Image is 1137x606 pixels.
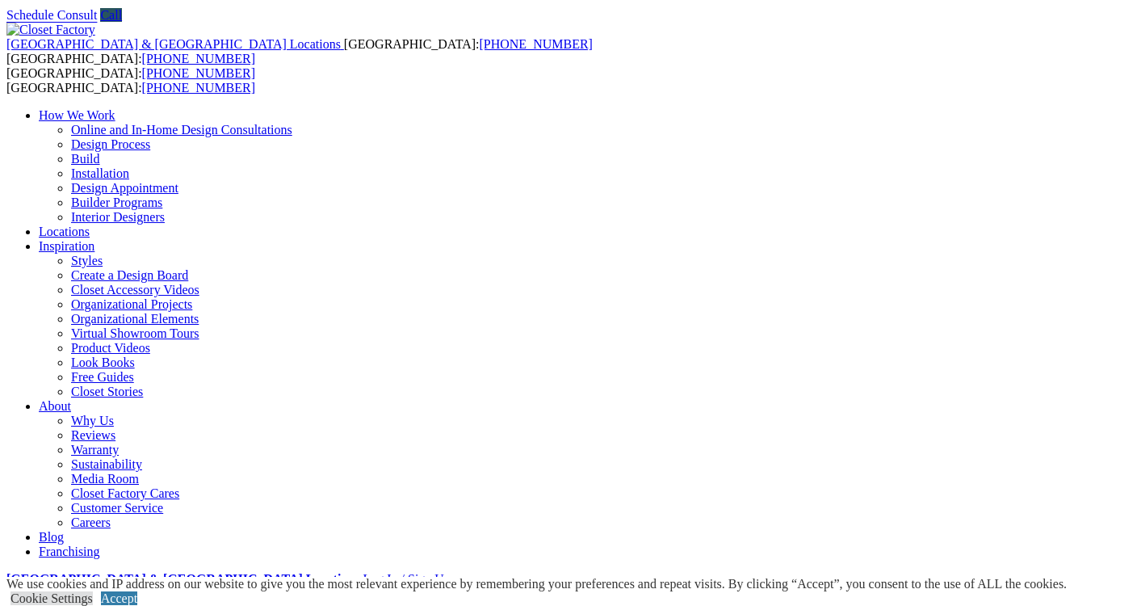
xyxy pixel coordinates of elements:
a: Look Books [71,356,135,369]
a: Why Us [71,414,114,427]
a: Closet Stories [71,385,143,398]
a: Reviews [71,428,115,442]
a: Franchising [39,545,100,558]
a: Sustainability [71,457,142,471]
a: Organizational Elements [71,312,199,326]
img: Closet Factory [6,23,95,37]
a: Media Room [71,472,139,486]
a: Warranty [71,443,119,457]
a: [PHONE_NUMBER] [479,37,592,51]
a: Locations [39,225,90,238]
div: We use cookies and IP address on our website to give you the most relevant experience by remember... [6,577,1067,591]
a: Online and In-Home Design Consultations [71,123,292,137]
a: Closet Factory Cares [71,486,179,500]
a: Free Guides [71,370,134,384]
a: Accept [101,591,137,605]
a: Inspiration [39,239,94,253]
a: Builder Programs [71,196,162,209]
a: Build [71,152,100,166]
a: Design Appointment [71,181,178,195]
a: [PHONE_NUMBER] [142,81,255,95]
a: [PHONE_NUMBER] [142,52,255,65]
a: Log In / Sign Up [363,572,450,586]
a: Styles [71,254,103,267]
a: How We Work [39,108,115,122]
a: Interior Designers [71,210,165,224]
a: Blog [39,530,64,544]
span: [GEOGRAPHIC_DATA] & [GEOGRAPHIC_DATA] Locations [6,37,341,51]
a: [GEOGRAPHIC_DATA] & [GEOGRAPHIC_DATA] Locations [6,572,359,586]
a: Product Videos [71,341,150,355]
a: Customer Service [71,501,163,515]
a: Create a Design Board [71,268,188,282]
span: [GEOGRAPHIC_DATA]: [GEOGRAPHIC_DATA]: [6,66,255,95]
a: Closet Accessory Videos [71,283,199,297]
a: Careers [71,516,111,529]
a: Virtual Showroom Tours [71,326,199,340]
a: [GEOGRAPHIC_DATA] & [GEOGRAPHIC_DATA] Locations [6,37,344,51]
a: Organizational Projects [71,297,192,311]
a: [PHONE_NUMBER] [142,66,255,80]
a: Schedule Consult [6,8,97,22]
a: Cookie Settings [10,591,93,605]
span: [GEOGRAPHIC_DATA]: [GEOGRAPHIC_DATA]: [6,37,593,65]
a: Installation [71,166,129,180]
a: Design Process [71,137,150,151]
a: Call [100,8,122,22]
a: About [39,399,71,413]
